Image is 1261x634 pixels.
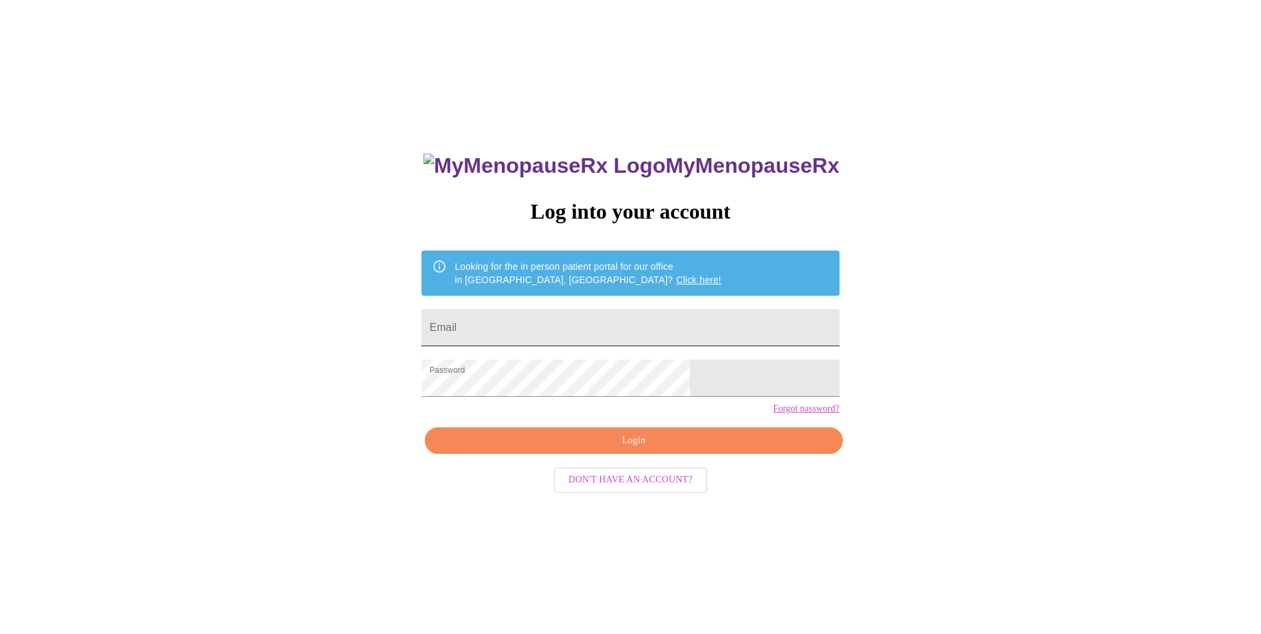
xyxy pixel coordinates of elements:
img: MyMenopauseRx Logo [423,154,665,178]
span: Login [440,433,827,449]
a: Forgot password? [773,403,840,414]
a: Click here! [676,274,721,285]
h3: Log into your account [421,199,839,224]
span: Don't have an account? [568,472,693,488]
button: Don't have an account? [554,467,707,493]
h3: MyMenopauseRx [423,154,840,178]
div: Looking for the in person patient portal for our office in [GEOGRAPHIC_DATA], [GEOGRAPHIC_DATA]? [455,255,721,292]
a: Don't have an account? [550,473,711,484]
button: Login [425,427,842,455]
